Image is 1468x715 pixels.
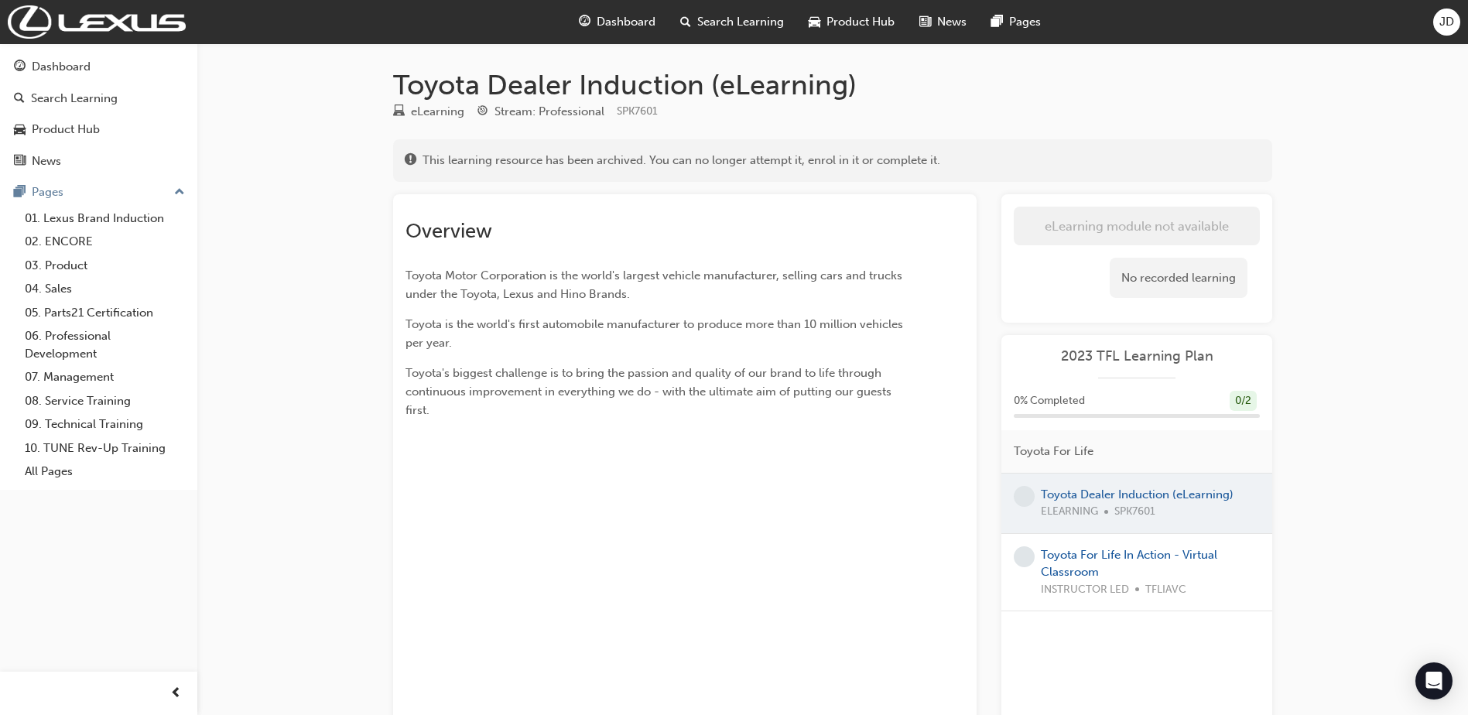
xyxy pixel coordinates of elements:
span: Pages [1009,13,1041,31]
div: Type [393,102,464,121]
img: Trak [8,5,186,39]
div: News [32,152,61,170]
a: Toyota For Life In Action - Virtual Classroom [1041,548,1217,580]
a: 10. TUNE Rev-Up Training [19,436,191,460]
a: News [6,147,191,176]
button: Pages [6,178,191,207]
div: Dashboard [32,58,91,76]
h1: Toyota Dealer Induction (eLearning) [393,68,1272,102]
div: Stream [477,102,604,121]
a: Dashboard [6,53,191,81]
span: Dashboard [597,13,655,31]
span: Learning resource code [617,104,658,118]
a: news-iconNews [907,6,979,38]
a: 07. Management [19,365,191,389]
span: News [937,13,967,31]
a: pages-iconPages [979,6,1053,38]
span: Product Hub [826,13,895,31]
span: TFLIAVC [1145,581,1186,599]
a: Product Hub [6,115,191,144]
a: car-iconProduct Hub [796,6,907,38]
span: pages-icon [991,12,1003,32]
span: JD [1439,13,1454,31]
span: news-icon [14,155,26,169]
span: Overview [405,219,492,243]
a: 04. Sales [19,277,191,301]
span: up-icon [174,183,185,203]
div: Search Learning [31,90,118,108]
span: car-icon [809,12,820,32]
span: exclaim-icon [405,154,416,168]
a: 03. Product [19,254,191,278]
a: 2023 TFL Learning Plan [1014,347,1260,365]
a: 02. ENCORE [19,230,191,254]
div: 0 / 2 [1230,391,1257,412]
a: 09. Technical Training [19,412,191,436]
span: Toyota's biggest challenge is to bring the passion and quality of our brand to life through conti... [405,366,895,417]
a: 05. Parts21 Certification [19,301,191,325]
span: guage-icon [14,60,26,74]
span: target-icon [477,105,488,119]
div: Open Intercom Messenger [1415,662,1453,700]
span: search-icon [680,12,691,32]
div: Product Hub [32,121,100,139]
button: DashboardSearch LearningProduct HubNews [6,50,191,178]
button: eLearning module not available [1014,207,1260,245]
span: learningResourceType_ELEARNING-icon [393,105,405,119]
span: INSTRUCTOR LED [1041,581,1129,599]
div: Stream: Professional [494,103,604,121]
a: 06. Professional Development [19,324,191,365]
span: Toyota is the world's first automobile manufacturer to produce more than 10 million vehicles per ... [405,317,906,350]
span: Toyota Motor Corporation is the world's largest vehicle manufacturer, selling cars and trucks und... [405,269,905,301]
span: learningRecordVerb_NONE-icon [1014,546,1035,567]
a: 01. Lexus Brand Induction [19,207,191,231]
span: car-icon [14,123,26,137]
a: search-iconSearch Learning [668,6,796,38]
span: search-icon [14,92,25,106]
span: news-icon [919,12,931,32]
span: Toyota For Life [1014,443,1093,460]
div: No recorded learning [1110,258,1247,299]
div: eLearning [411,103,464,121]
a: Search Learning [6,84,191,113]
span: Search Learning [697,13,784,31]
span: guage-icon [579,12,590,32]
a: guage-iconDashboard [566,6,668,38]
span: 0 % Completed [1014,392,1085,410]
div: Pages [32,183,63,201]
span: This learning resource has been archived. You can no longer attempt it, enrol in it or complete it. [423,152,940,169]
a: All Pages [19,460,191,484]
a: 08. Service Training [19,389,191,413]
button: JD [1433,9,1460,36]
span: prev-icon [170,684,182,703]
span: learningRecordVerb_NONE-icon [1014,486,1035,507]
span: pages-icon [14,186,26,200]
